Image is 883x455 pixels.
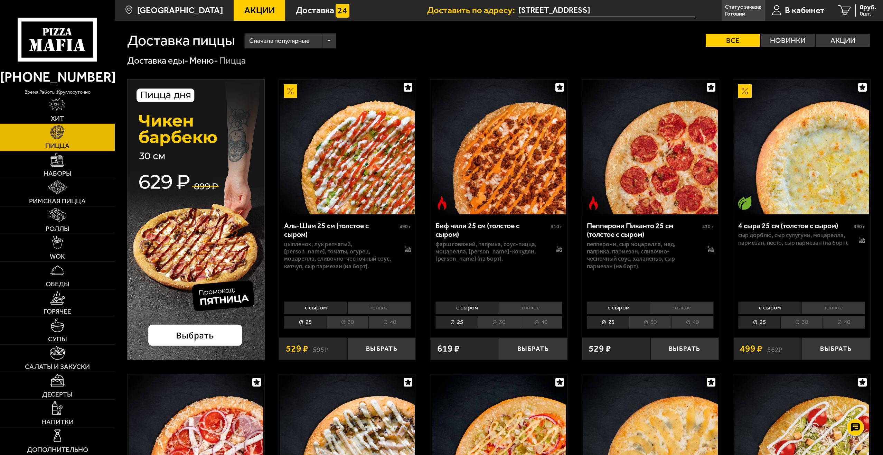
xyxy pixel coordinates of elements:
span: Доставка [296,6,334,15]
img: Акционный [738,84,752,98]
img: Пепперони Пиканто 25 см (толстое с сыром) [583,80,718,214]
span: 0 руб. [860,4,876,11]
span: [GEOGRAPHIC_DATA] [137,6,223,15]
span: Роллы [46,225,69,232]
li: 30 [629,316,671,329]
button: Выбрать [650,337,719,360]
span: 499 ₽ [740,344,762,353]
div: Аль-Шам 25 см (толстое с сыром) [284,221,398,239]
img: Острое блюдо [586,196,600,210]
span: 430 г [702,224,714,230]
li: 25 [284,316,326,329]
label: Все [706,34,760,47]
div: Пепперони Пиканто 25 см (толстое с сыром) [587,221,701,239]
span: WOK [50,253,65,260]
span: 510 г [551,224,562,230]
li: 25 [587,316,629,329]
h1: Доставка пиццы [127,33,235,48]
a: АкционныйВегетарианское блюдо4 сыра 25 см (толстое с сыром) [733,80,870,214]
label: Акции [816,34,870,47]
li: 30 [478,316,520,329]
button: Выбрать [347,337,416,360]
span: Ленинградская область, Всеволожский район, Заневское городское поселение, Кудрово, Австрийская ул... [518,4,695,17]
li: с сыром [738,301,801,314]
li: тонкое [499,301,562,314]
p: сыр дорблю, сыр сулугуни, моцарелла, пармезан, песто, сыр пармезан (на борт). [738,232,849,247]
button: Выбрать [802,337,870,360]
li: тонкое [650,301,714,314]
li: 25 [738,316,780,329]
s: 562 ₽ [767,344,782,353]
span: Дополнительно [27,446,88,453]
span: В кабинет [785,6,825,15]
a: Острое блюдоБиф чили 25 см (толстое с сыром) [430,80,567,214]
li: тонкое [801,301,865,314]
p: цыпленок, лук репчатый, [PERSON_NAME], томаты, огурец, моцарелла, сливочно-чесночный соус, кетчуп... [284,241,395,270]
span: Десерты [42,391,73,398]
li: 30 [326,316,368,329]
div: Биф чили 25 см (толстое с сыром) [435,221,549,239]
label: Новинки [761,34,815,47]
span: 0 шт. [860,11,876,17]
img: 15daf4d41897b9f0e9f617042186c801.svg [336,4,349,18]
span: Сначала популярные [249,32,310,50]
li: 40 [671,316,714,329]
button: Выбрать [499,337,567,360]
img: 4 сыра 25 см (толстое с сыром) [734,80,869,214]
span: 490 г [400,224,411,230]
img: Акционный [284,84,298,98]
li: с сыром [435,301,499,314]
p: Статус заказа: [725,4,761,10]
img: Аль-Шам 25 см (толстое с сыром) [280,80,415,214]
span: 619 ₽ [437,344,460,353]
img: Вегетарианское блюдо [738,196,752,210]
li: 25 [435,316,478,329]
li: 40 [823,316,865,329]
a: АкционныйАль-Шам 25 см (толстое с сыром) [279,80,416,214]
p: пепперони, сыр Моцарелла, мед, паприка, пармезан, сливочно-чесночный соус, халапеньо, сыр пармеза... [587,241,698,270]
li: 40 [368,316,411,329]
a: Доставка еды- [127,55,188,66]
li: 30 [780,316,823,329]
span: Римская пицца [29,198,86,205]
span: Пицца [45,142,69,149]
span: Горячее [44,308,71,315]
div: Пицца [219,55,246,67]
span: Супы [48,336,67,343]
span: Напитки [41,419,74,426]
span: 529 ₽ [286,344,308,353]
a: Острое блюдоПепперони Пиканто 25 см (толстое с сыром) [582,80,719,214]
li: с сыром [587,301,650,314]
span: Акции [244,6,275,15]
span: Наборы [44,170,72,177]
li: тонкое [347,301,411,314]
s: 595 ₽ [313,344,328,353]
p: фарш говяжий, паприка, соус-пицца, моцарелла, [PERSON_NAME]-кочудян, [PERSON_NAME] (на борт). [435,241,547,263]
li: 40 [520,316,562,329]
span: Хит [51,115,64,122]
span: Обеды [46,281,69,288]
span: Доставить по адресу: [427,6,518,15]
a: Меню- [189,55,218,66]
p: Готовим [725,11,745,17]
span: Салаты и закуски [25,363,90,370]
li: с сыром [284,301,347,314]
img: Острое блюдо [435,196,449,210]
span: 529 ₽ [589,344,611,353]
img: Биф чили 25 см (толстое с сыром) [432,80,566,214]
input: Ваш адрес доставки [518,4,695,17]
span: 390 г [854,224,865,230]
div: 4 сыра 25 см (толстое с сыром) [738,221,852,230]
